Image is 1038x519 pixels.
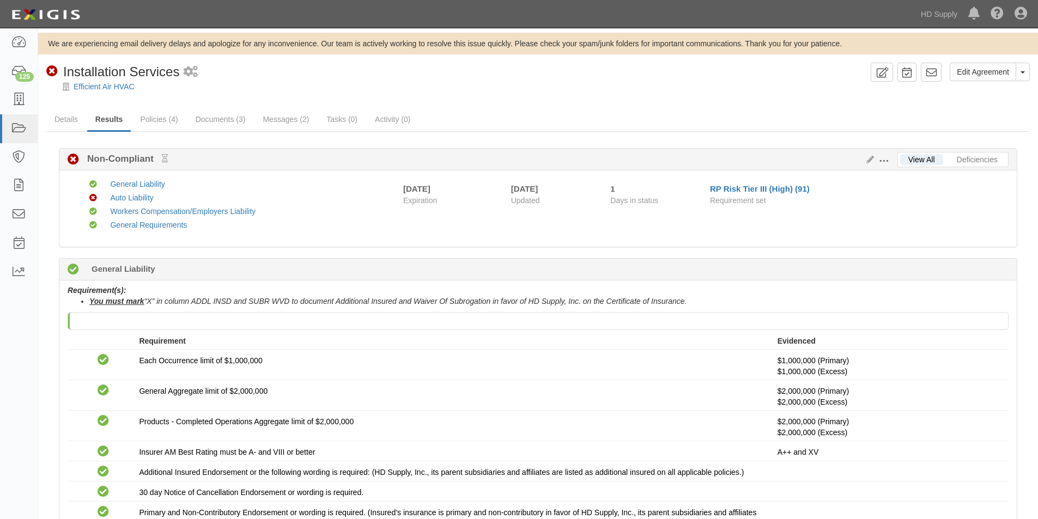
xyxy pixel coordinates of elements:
small: Pending Review [162,154,168,163]
span: Policy #93-TL-2162-3 Insurer: State Farm Fire and Casualty Company [778,367,847,376]
a: Documents (3) [187,108,254,130]
a: RP Risk Tier III (High) (91) [710,184,810,193]
i: Non-Compliant [46,66,58,77]
a: General Liability [110,180,165,188]
a: General Requirements [110,221,187,229]
b: General Liability [92,263,155,274]
a: View All [900,154,943,165]
p: A++ and XV [778,447,1000,457]
i: Non-Compliant [68,154,79,166]
a: Details [46,108,86,130]
span: Policy #93-TL-2162-3 Insurer: State Farm Fire and Casualty Company [778,398,847,406]
span: Updated [511,196,540,205]
span: General Aggregate limit of $2,000,000 [139,387,268,395]
a: Tasks (0) [318,108,366,130]
a: Activity (0) [367,108,418,130]
a: Policies (4) [132,108,186,130]
div: [DATE] [403,183,430,194]
i: Compliant [98,416,109,427]
b: Requirement(s): [68,286,126,295]
span: Each Occurrence limit of $1,000,000 [139,356,262,365]
span: 30 day Notice of Cancellation Endorsement or wording is required. [139,488,363,497]
i: Compliant [98,486,109,498]
strong: Evidenced [778,337,816,345]
div: We are experiencing email delivery delays and apologize for any inconvenience. Our team is active... [38,38,1038,49]
strong: Requirement [139,337,186,345]
i: Compliant [89,208,97,216]
a: Workers Compensation/Employers Liability [110,207,256,216]
span: Expiration [403,195,503,206]
span: Insurer AM Best Rating must be A- and VIII or better [139,448,315,456]
div: Installation Services [46,63,179,81]
span: Days in status [610,196,658,205]
i: Compliant [98,446,109,457]
i: Compliant 1 day (since 08/25/2025) [68,264,79,276]
b: Non-Compliant [79,152,168,166]
div: Since 08/25/2025 [610,183,702,194]
i: Non-Compliant [89,194,97,202]
a: Messages (2) [254,108,317,130]
i: Help Center - Complianz [991,8,1004,21]
a: Deficiencies [949,154,1006,165]
a: Edit Agreement [950,63,1016,81]
a: Edit Results [862,155,874,164]
i: Compliant [98,466,109,478]
span: Installation Services [63,64,179,79]
i: Compliant [98,506,109,518]
p: $1,000,000 (Primary) [778,355,1000,377]
div: [DATE] [511,183,594,194]
i: 2 scheduled workflows [184,66,198,78]
span: Products - Completed Operations Aggregate limit of $2,000,000 [139,417,354,426]
span: Requirement set [710,196,766,205]
div: 125 [15,72,34,82]
span: Policy #93-TL-2162-3 Insurer: State Farm Fire and Casualty Company [778,428,847,437]
img: logo-5460c22ac91f19d4615b14bd174203de0afe785f0fc80cf4dbbc73dc1793850b.png [8,5,83,25]
p: $2,000,000 (Primary) [778,386,1000,407]
u: You must mark [89,297,144,306]
a: Auto Liability [110,193,153,202]
i: “X” in column ADDL INSD and SUBR WVD to document Additional Insured and Waiver Of Subrogation in ... [89,297,687,306]
i: Compliant [89,222,97,229]
p: $2,000,000 (Primary) [778,416,1000,438]
a: HD Supply [915,3,963,25]
i: Compliant [98,385,109,396]
span: Additional Insured Endorsement or the following wording is required: (HD Supply, Inc., its parent... [139,468,744,477]
a: Efficient Air HVAC [74,82,135,91]
i: Compliant [89,181,97,188]
i: Compliant [98,355,109,366]
a: Results [87,108,131,132]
